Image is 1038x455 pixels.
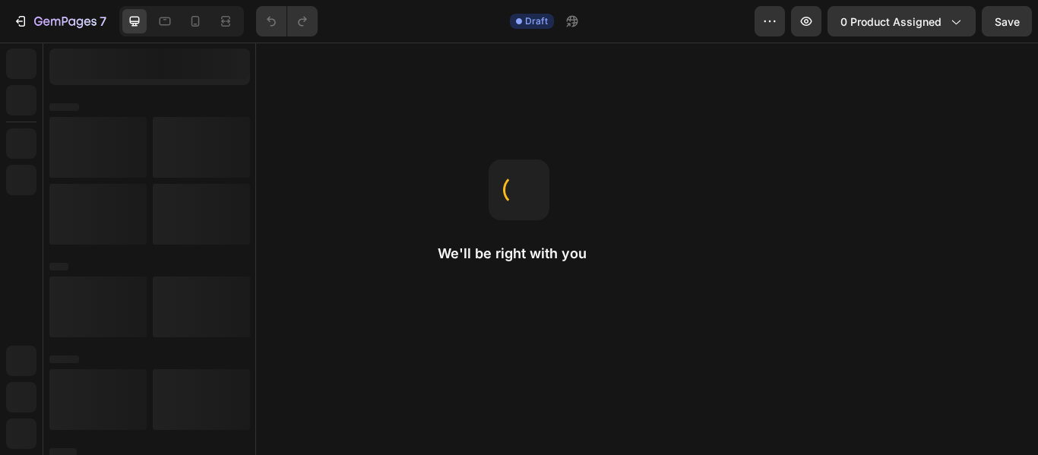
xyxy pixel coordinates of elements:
span: 0 product assigned [840,14,941,30]
span: Draft [525,14,548,28]
span: Save [995,15,1020,28]
button: 0 product assigned [828,6,976,36]
h2: We'll be right with you [438,245,600,263]
button: 7 [6,6,113,36]
button: Save [982,6,1032,36]
div: Undo/Redo [256,6,318,36]
p: 7 [100,12,106,30]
